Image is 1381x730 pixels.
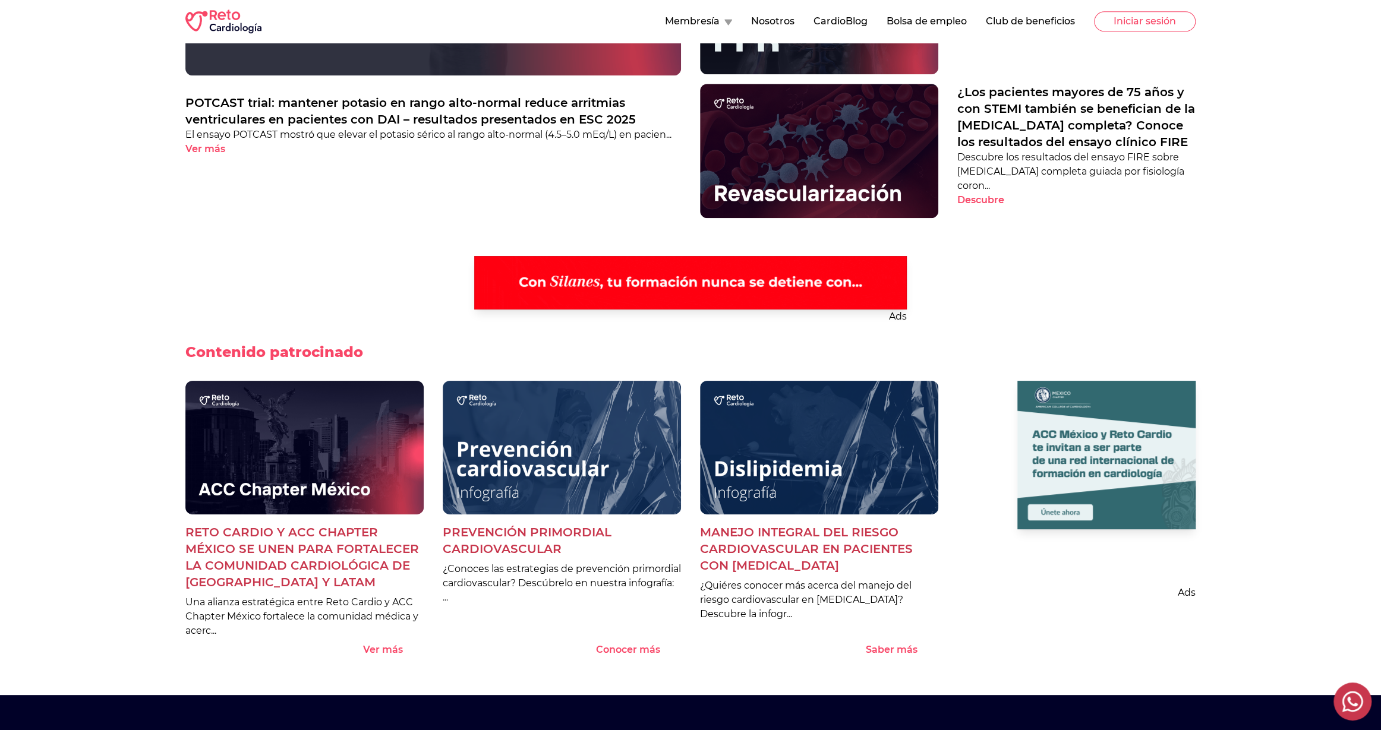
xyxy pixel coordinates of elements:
p: Ver más [363,643,403,657]
img: Ad - web | home | side | acc 2025 | 2025-08-28 | 1 [1017,381,1196,529]
a: Prevención primordial cardiovascularPrevención primordial cardiovascular¿Conoces las estrategias ... [443,381,681,658]
p: Reto Cardio y ACC Chapter México se unen para fortalecer la comunidad cardiológica de [GEOGRAPHIC... [185,524,424,590]
img: Ad - web | home | banner | silanes medclass | 2025-09-11 | 1 [474,256,907,309]
img: Reto Cardio y ACC Chapter México se unen para fortalecer la comunidad cardiológica de México y LATAM [185,381,424,515]
p: Ver más [185,142,225,156]
img: ¿Los pacientes mayores de 75 años y con STEMI también se benefician de la revascularización compl... [700,84,938,218]
p: Descubre [957,193,1004,207]
a: POTCAST trial: mantener potasio en rango alto-normal reduce arritmias ventriculares en pacientes ... [185,94,681,128]
a: Manejo integral del riesgo cardiovascular en pacientes con dislipidemiaManejo integral del riesgo... [700,381,938,658]
button: Nosotros [751,14,794,29]
button: Ver más [185,142,246,156]
button: Iniciar sesión [1094,11,1196,31]
button: Bolsa de empleo [887,14,967,29]
a: Ver más [185,142,681,156]
a: Descubre [957,193,1196,207]
p: El ensayo POTCAST mostró que elevar el potasio sérico al rango alto-normal (4.5–5.0 mEq/L) en pac... [185,128,681,142]
button: Descubre [957,193,1025,207]
h2: Contenido patrocinado [185,343,363,362]
button: CardioBlog [814,14,868,29]
button: Club de beneficios [986,14,1075,29]
button: Membresía [665,14,732,29]
img: Manejo integral del riesgo cardiovascular en pacientes con dislipidemia [700,381,938,515]
img: RETO Cardio Logo [185,10,261,33]
p: ¿Quiéres conocer más acerca del manejo del riesgo cardiovascular en [MEDICAL_DATA]? Descubre la i... [700,579,938,621]
p: Saber más [866,643,917,657]
p: Conocer más [596,643,660,657]
p: Manejo integral del riesgo cardiovascular en pacientes con [MEDICAL_DATA] [700,524,938,574]
p: ¿Conoces las estrategias de prevención primordial cardiovascular? Descúbrelo en nuestra infografí... [443,562,681,605]
button: Saber más [866,643,938,657]
p: Prevención primordial cardiovascular [443,524,681,557]
p: Una alianza estratégica entre Reto Cardio y ACC Chapter México fortalece la comunidad médica y ac... [185,595,424,638]
img: Prevención primordial cardiovascular [443,381,681,515]
button: Ver más [363,643,424,657]
button: Conocer más [596,643,681,657]
a: ¿Los pacientes mayores de 75 años y con STEMI también se benefician de la [MEDICAL_DATA] completa... [957,84,1196,150]
p: Descubre los resultados del ensayo FIRE sobre [MEDICAL_DATA] completa guiada por fisiología coron... [957,150,1196,193]
p: Ads [1017,586,1196,657]
a: Reto Cardio y ACC Chapter México se unen para fortalecer la comunidad cardiológica de México y LA... [185,381,424,658]
p: Ads [474,309,907,324]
